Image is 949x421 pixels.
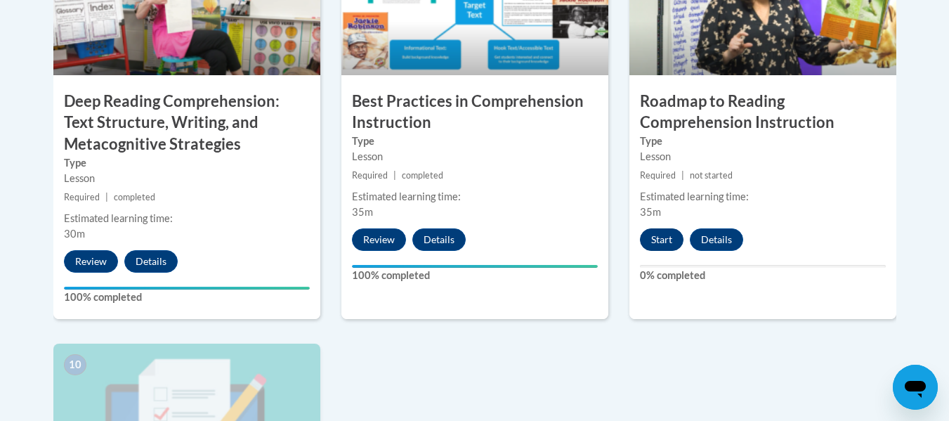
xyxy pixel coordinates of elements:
span: 30m [64,228,85,240]
label: 0% completed [640,268,886,283]
span: | [105,192,108,202]
h3: Best Practices in Comprehension Instruction [341,91,608,134]
span: | [681,170,684,181]
span: Required [352,170,388,181]
span: not started [690,170,733,181]
div: Lesson [640,149,886,164]
label: 100% completed [352,268,598,283]
div: Your progress [64,287,310,290]
button: Start [640,228,683,251]
span: 35m [352,206,373,218]
button: Details [690,228,743,251]
div: Estimated learning time: [64,211,310,226]
span: Required [640,170,676,181]
span: | [393,170,396,181]
span: 10 [64,354,86,375]
span: Required [64,192,100,202]
h3: Deep Reading Comprehension: Text Structure, Writing, and Metacognitive Strategies [53,91,320,155]
div: Estimated learning time: [640,189,886,205]
div: Estimated learning time: [352,189,598,205]
label: 100% completed [64,290,310,305]
div: Your progress [352,265,598,268]
span: completed [114,192,155,202]
label: Type [640,134,886,149]
span: 35m [640,206,661,218]
iframe: Button to launch messaging window [893,365,938,410]
button: Details [412,228,466,251]
button: Review [64,250,118,273]
label: Type [64,155,310,171]
span: completed [402,170,443,181]
div: Lesson [64,171,310,186]
button: Review [352,228,406,251]
label: Type [352,134,598,149]
div: Lesson [352,149,598,164]
button: Details [124,250,178,273]
h3: Roadmap to Reading Comprehension Instruction [629,91,896,134]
